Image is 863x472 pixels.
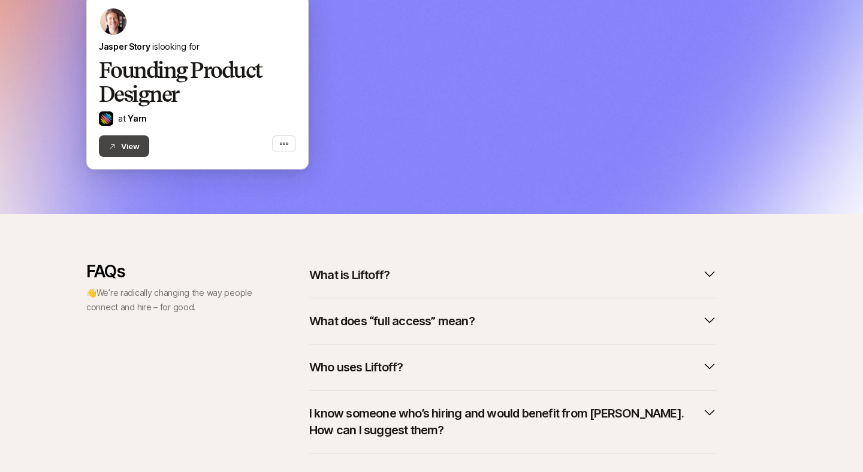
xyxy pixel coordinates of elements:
p: Who uses Liftoff? [309,359,403,376]
p: What is Liftoff? [309,267,390,283]
img: Yarn [99,111,113,126]
button: I know someone who’s hiring and would benefit from [PERSON_NAME]. How can I suggest them? [309,400,717,443]
p: 👋 [86,286,254,314]
button: View [99,135,149,157]
p: FAQs [86,262,254,281]
span: We’re radically changing the way people connect and hire – for good. [86,288,252,312]
p: I know someone who’s hiring and would benefit from [PERSON_NAME]. How can I suggest them? [309,405,698,438]
p: at [118,111,147,126]
button: What is Liftoff? [309,262,717,288]
p: is looking for [99,40,296,54]
button: Who uses Liftoff? [309,354,717,380]
a: Yarn [128,113,147,123]
p: What does “full access” mean? [309,313,475,329]
img: 8cb3e434_9646_4a7a_9a3b_672daafcbcea.jpg [100,8,126,35]
h2: Founding Product Designer [99,59,296,107]
button: What does “full access” mean? [309,308,717,334]
span: Jasper Story [99,41,150,52]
